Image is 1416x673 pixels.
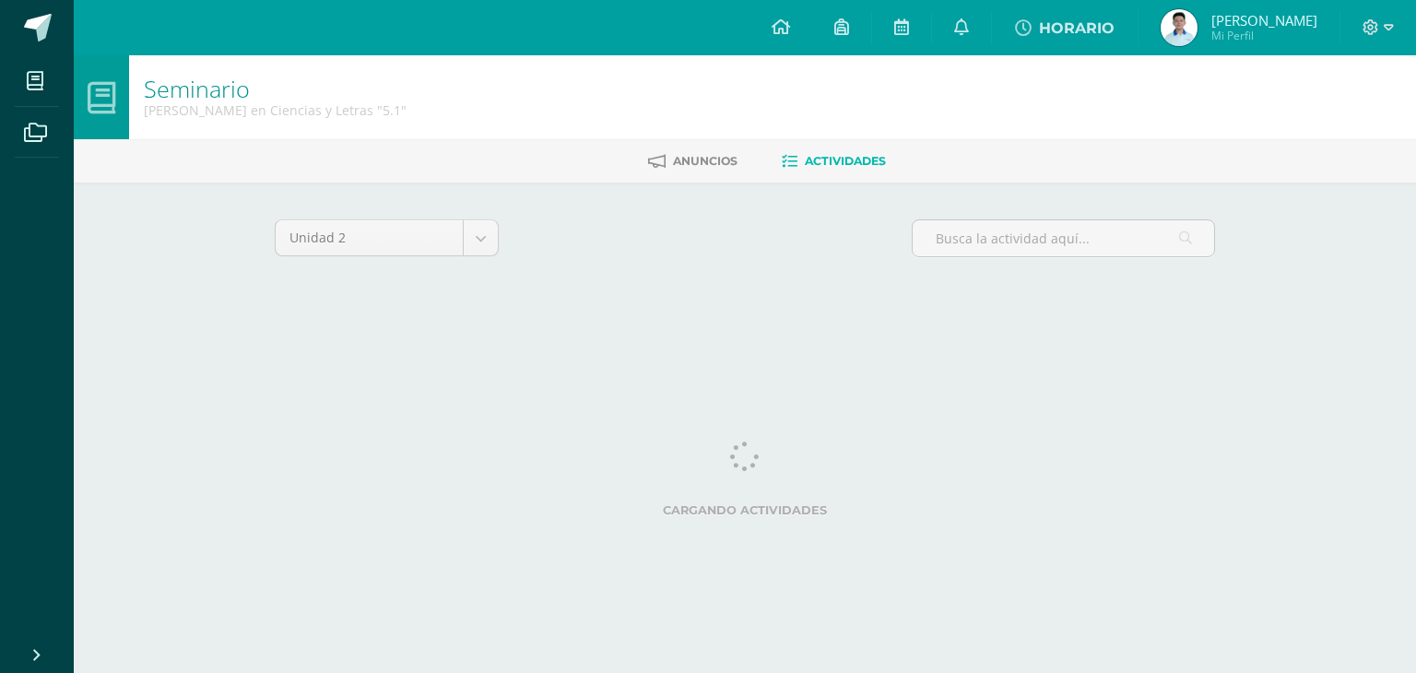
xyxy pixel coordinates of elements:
span: Mi Perfil [1211,28,1317,43]
span: Actividades [805,154,886,168]
h1: Seminario [144,76,407,101]
a: Seminario [144,73,250,104]
label: Cargando actividades [275,503,1215,517]
a: Anuncios [648,147,737,176]
a: Unidad 2 [276,220,498,255]
a: Actividades [782,147,886,176]
img: c51e7016b353f50c1cab39c14649eb89.png [1161,9,1198,46]
input: Busca la actividad aquí... [913,220,1214,256]
span: Unidad 2 [289,220,449,255]
div: Quinto Bachillerato en Ciencias y Letras '5.1' [144,101,407,119]
span: [PERSON_NAME] [1211,11,1317,30]
span: HORARIO [1039,19,1115,37]
span: Anuncios [673,154,737,168]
